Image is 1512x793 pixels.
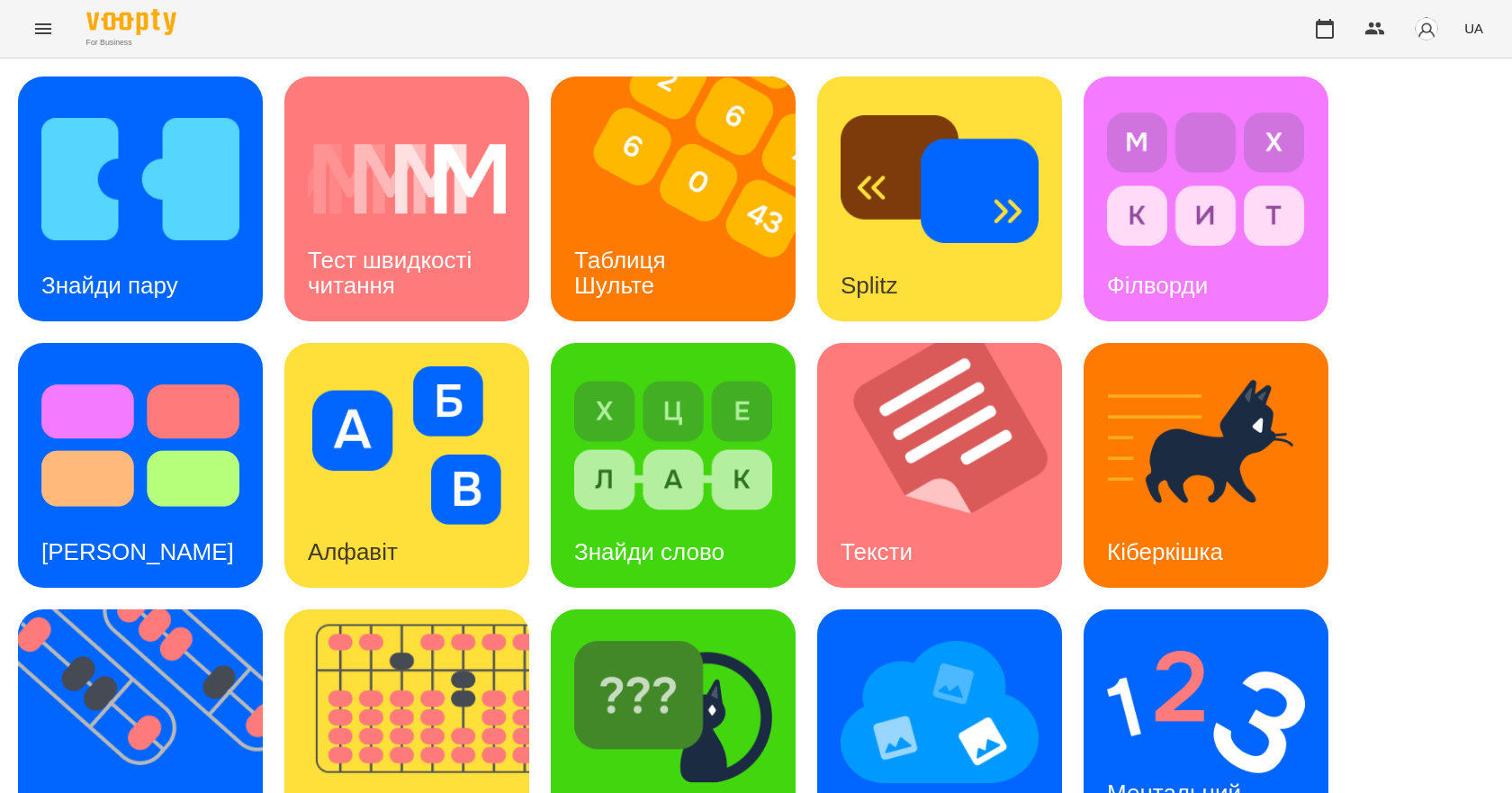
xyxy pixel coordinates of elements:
a: Знайди паруЗнайди пару [18,77,263,321]
h3: Кіберкішка [1107,538,1223,565]
h3: Алфавіт [308,538,398,565]
img: Кіберкішка [1107,366,1305,525]
img: Voopty Logo [86,9,176,35]
img: Тест Струпа [41,366,239,525]
img: Тексти [817,343,1084,588]
h3: Таблиця Шульте [574,247,672,298]
h3: [PERSON_NAME] [41,538,234,565]
img: Філворди [1107,100,1305,258]
button: Menu [22,7,65,50]
a: ФілвордиФілворди [1084,77,1328,321]
h3: Знайди слово [574,538,724,565]
a: Тест Струпа[PERSON_NAME] [18,343,263,588]
span: UA [1464,19,1483,38]
a: КіберкішкаКіберкішка [1084,343,1328,588]
img: Знайди пару [41,100,239,258]
h3: Splitz [841,272,898,299]
img: Алфавіт [308,366,506,525]
a: ТекстиТексти [817,343,1062,588]
a: SplitzSplitz [817,77,1062,321]
button: UA [1457,12,1490,45]
h3: Тексти [841,538,913,565]
a: Знайди словоЗнайди слово [551,343,796,588]
span: For Business [86,37,176,49]
a: Таблиця ШультеТаблиця Шульте [551,77,796,321]
h3: Знайди пару [41,272,178,299]
img: Тест швидкості читання [308,100,506,258]
img: avatar_s.png [1414,16,1439,41]
img: Ментальний рахунок [1107,633,1305,791]
h3: Тест швидкості читання [308,247,478,298]
img: Таблиця Шульте [551,77,818,321]
h3: Філворди [1107,272,1208,299]
img: Мнемотехніка [841,633,1039,791]
img: Splitz [841,100,1039,258]
img: Знайди слово [574,366,772,525]
a: АлфавітАлфавіт [284,343,529,588]
a: Тест швидкості читанняТест швидкості читання [284,77,529,321]
img: Знайди Кіберкішку [574,633,772,791]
